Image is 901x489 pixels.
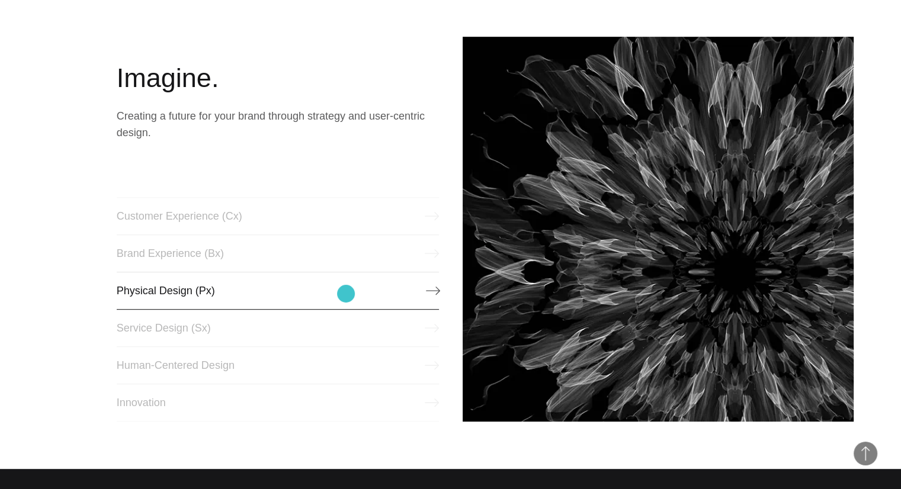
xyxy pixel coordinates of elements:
p: Creating a future for your brand through strategy and user-centric design. [117,108,439,141]
a: Innovation [117,384,439,422]
a: Customer Experience (Cx) [117,197,439,235]
h2: Imagine. [117,60,439,96]
button: Back to Top [854,442,877,465]
a: Service Design (Sx) [117,309,439,347]
a: Brand Experience (Bx) [117,234,439,272]
a: Physical Design (Px) [117,272,439,310]
a: Human-Centered Design [117,346,439,384]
